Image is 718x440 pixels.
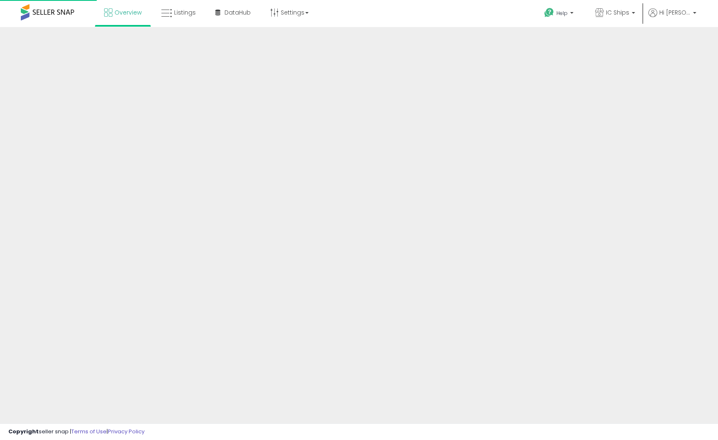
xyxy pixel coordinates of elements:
[659,8,691,17] span: Hi [PERSON_NAME]
[174,8,196,17] span: Listings
[224,8,251,17] span: DataHub
[606,8,629,17] span: IC Ships
[556,10,568,17] span: Help
[115,8,142,17] span: Overview
[544,7,554,18] i: Get Help
[648,8,696,27] a: Hi [PERSON_NAME]
[538,1,582,27] a: Help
